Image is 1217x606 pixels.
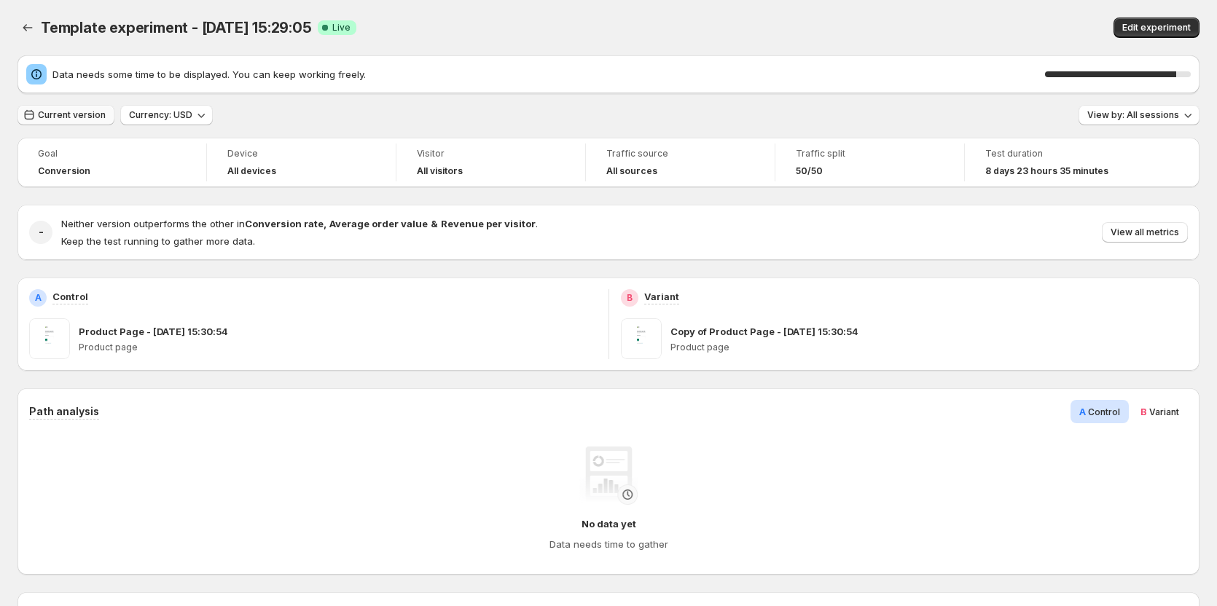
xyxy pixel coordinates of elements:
p: Control [52,289,88,304]
span: B [1140,406,1147,417]
span: Neither version outperforms the other in . [61,218,538,229]
button: View by: All sessions [1079,105,1200,125]
h4: No data yet [582,516,636,531]
span: Test duration [985,148,1134,160]
span: Variant [1149,406,1179,417]
a: GoalConversion [38,146,186,178]
span: Template experiment - [DATE] 15:29:05 [41,19,312,36]
p: Variant [644,289,679,304]
span: Conversion [38,165,90,177]
p: Copy of Product Page - [DATE] 15:30:54 [670,324,858,339]
img: Product Page - Aug 18, 15:30:54 [29,318,70,359]
span: Visitor [417,148,565,160]
a: Test duration8 days 23 hours 35 minutes [985,146,1134,178]
span: Live [332,22,351,34]
span: View by: All sessions [1087,109,1179,121]
h4: All sources [606,165,657,177]
span: View all metrics [1111,227,1179,238]
span: Data needs some time to be displayed. You can keep working freely. [52,67,1045,82]
span: Goal [38,148,186,160]
button: View all metrics [1102,222,1188,243]
h4: All visitors [417,165,463,177]
span: Currency: USD [129,109,192,121]
strong: Conversion rate [245,218,324,229]
span: Device [227,148,375,160]
a: DeviceAll devices [227,146,375,178]
button: Currency: USD [120,105,213,125]
span: Current version [38,109,106,121]
h2: B [627,292,633,304]
a: VisitorAll visitors [417,146,565,178]
span: Keep the test running to gather more data. [61,235,255,247]
h2: A [35,292,42,304]
img: No data yet [579,446,638,505]
h2: - [39,225,44,240]
strong: Revenue per visitor [441,218,536,229]
span: A [1079,406,1086,417]
p: Product page [670,342,1189,353]
strong: Average order value [329,218,428,229]
h4: Data needs time to gather [549,537,668,551]
a: Traffic split50/50 [796,146,944,178]
img: Copy of Product Page - Aug 18, 15:30:54 [621,318,662,359]
span: Traffic split [796,148,944,160]
h3: Path analysis [29,404,99,419]
a: Traffic sourceAll sources [606,146,754,178]
button: Current version [17,105,114,125]
strong: , [324,218,326,229]
span: Control [1088,406,1120,417]
p: Product Page - [DATE] 15:30:54 [79,324,228,339]
span: 8 days 23 hours 35 minutes [985,165,1108,177]
span: Edit experiment [1122,22,1191,34]
span: Traffic source [606,148,754,160]
span: 50/50 [796,165,823,177]
h4: All devices [227,165,276,177]
p: Product page [79,342,597,353]
button: Back [17,17,38,38]
strong: & [431,218,438,229]
button: Edit experiment [1114,17,1200,38]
